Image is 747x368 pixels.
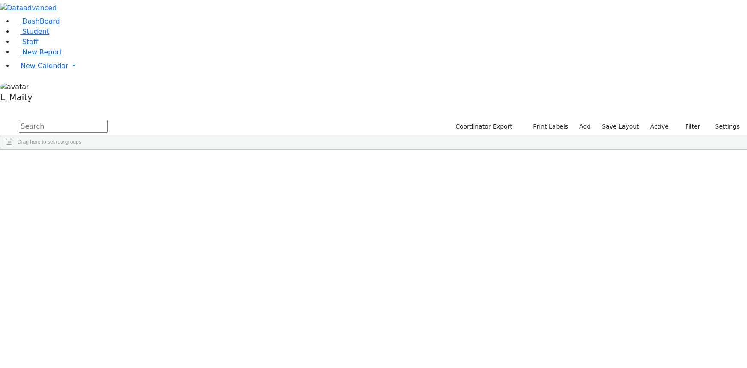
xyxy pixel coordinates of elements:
[22,17,60,25] span: DashBoard
[22,27,49,36] span: Student
[18,139,81,145] span: Drag here to set row groups
[704,120,744,133] button: Settings
[19,120,108,133] input: Search
[575,120,595,133] a: Add
[14,57,747,75] a: New Calendar
[674,120,704,133] button: Filter
[646,120,673,133] label: Active
[523,120,572,133] button: Print Labels
[21,62,68,70] span: New Calendar
[14,38,38,46] a: Staff
[22,48,62,56] span: New Report
[14,27,49,36] a: Student
[14,17,60,25] a: DashBoard
[450,120,516,133] button: Coordinator Export
[14,48,62,56] a: New Report
[598,120,643,133] button: Save Layout
[22,38,38,46] span: Staff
